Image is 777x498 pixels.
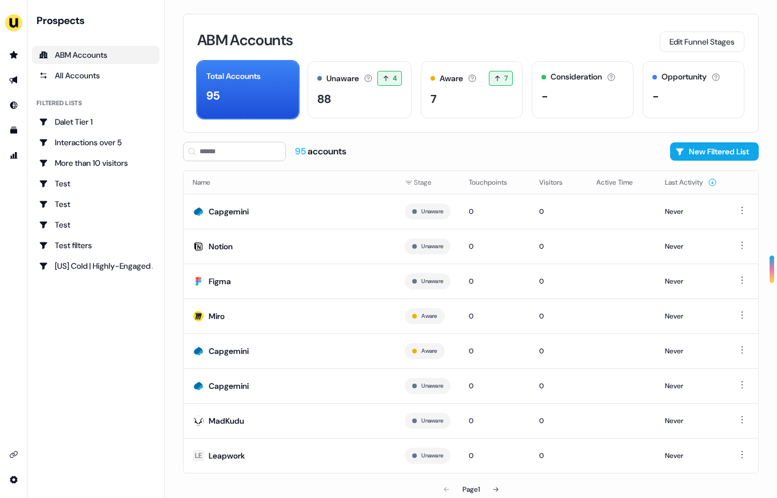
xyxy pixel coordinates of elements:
[5,445,23,464] a: Go to integrations
[32,195,160,213] a: Go to Test
[5,96,23,114] a: Go to Inbound
[469,172,521,193] button: Touchpoints
[670,142,759,161] button: New Filtered List
[665,310,717,322] div: Never
[37,98,82,108] div: Filtered lists
[665,415,717,427] div: Never
[665,380,717,392] div: Never
[39,178,153,189] div: Test
[539,415,578,427] div: 0
[539,276,578,287] div: 0
[421,276,443,286] button: Unaware
[469,241,521,252] div: 0
[317,90,331,107] div: 88
[539,206,578,217] div: 0
[431,90,437,107] div: 7
[195,450,202,461] div: LE
[504,73,508,84] span: 7
[469,380,521,392] div: 0
[32,216,160,234] a: Go to Test
[469,310,521,322] div: 0
[539,310,578,322] div: 0
[206,70,261,82] div: Total Accounts
[596,172,647,193] button: Active Time
[421,346,437,356] button: Aware
[39,116,153,128] div: Dalet Tier 1
[39,137,153,148] div: Interactions over 5
[32,257,160,275] a: Go to [US] Cold | Highly-Engaged Accounts
[209,206,249,217] div: Capgemini
[660,31,744,52] button: Edit Funnel Stages
[421,206,443,217] button: Unaware
[662,71,707,83] div: Opportunity
[665,206,717,217] div: Never
[421,311,437,321] button: Aware
[209,380,249,392] div: Capgemini
[551,71,602,83] div: Consideration
[39,240,153,251] div: Test filters
[5,46,23,64] a: Go to prospects
[469,345,521,357] div: 0
[295,145,308,157] span: 95
[39,219,153,230] div: Test
[32,46,160,64] a: ABM Accounts
[665,345,717,357] div: Never
[209,415,244,427] div: MadKudu
[5,146,23,165] a: Go to attribution
[421,241,443,252] button: Unaware
[539,380,578,392] div: 0
[39,260,153,272] div: [US] Cold | Highly-Engaged Accounts
[421,451,443,461] button: Unaware
[32,133,160,152] a: Go to Interactions over 5
[665,172,717,193] button: Last Activity
[209,276,231,287] div: Figma
[5,121,23,140] a: Go to templates
[665,450,717,461] div: Never
[32,174,160,193] a: Go to Test
[421,381,443,391] button: Unaware
[209,450,245,461] div: Leapwork
[665,241,717,252] div: Never
[209,345,249,357] div: Capgemini
[463,484,480,495] div: Page 1
[32,154,160,172] a: Go to More than 10 visitors
[32,236,160,254] a: Go to Test filters
[469,415,521,427] div: 0
[206,87,220,104] div: 95
[440,73,463,85] div: Aware
[37,14,160,27] div: Prospects
[209,241,233,252] div: Notion
[393,73,397,84] span: 4
[541,87,548,105] div: -
[326,73,359,85] div: Unaware
[665,276,717,287] div: Never
[539,345,578,357] div: 0
[469,450,521,461] div: 0
[539,241,578,252] div: 0
[295,145,346,158] div: accounts
[405,177,451,188] div: Stage
[39,49,153,61] div: ABM Accounts
[539,450,578,461] div: 0
[184,171,396,194] th: Name
[32,66,160,85] a: All accounts
[39,198,153,210] div: Test
[39,157,153,169] div: More than 10 visitors
[421,416,443,426] button: Unaware
[5,71,23,89] a: Go to outbound experience
[469,276,521,287] div: 0
[539,172,576,193] button: Visitors
[209,310,225,322] div: Miro
[5,471,23,489] a: Go to integrations
[32,113,160,131] a: Go to Dalet Tier 1
[469,206,521,217] div: 0
[652,87,659,105] div: -
[39,70,153,81] div: All Accounts
[197,33,293,47] h3: ABM Accounts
